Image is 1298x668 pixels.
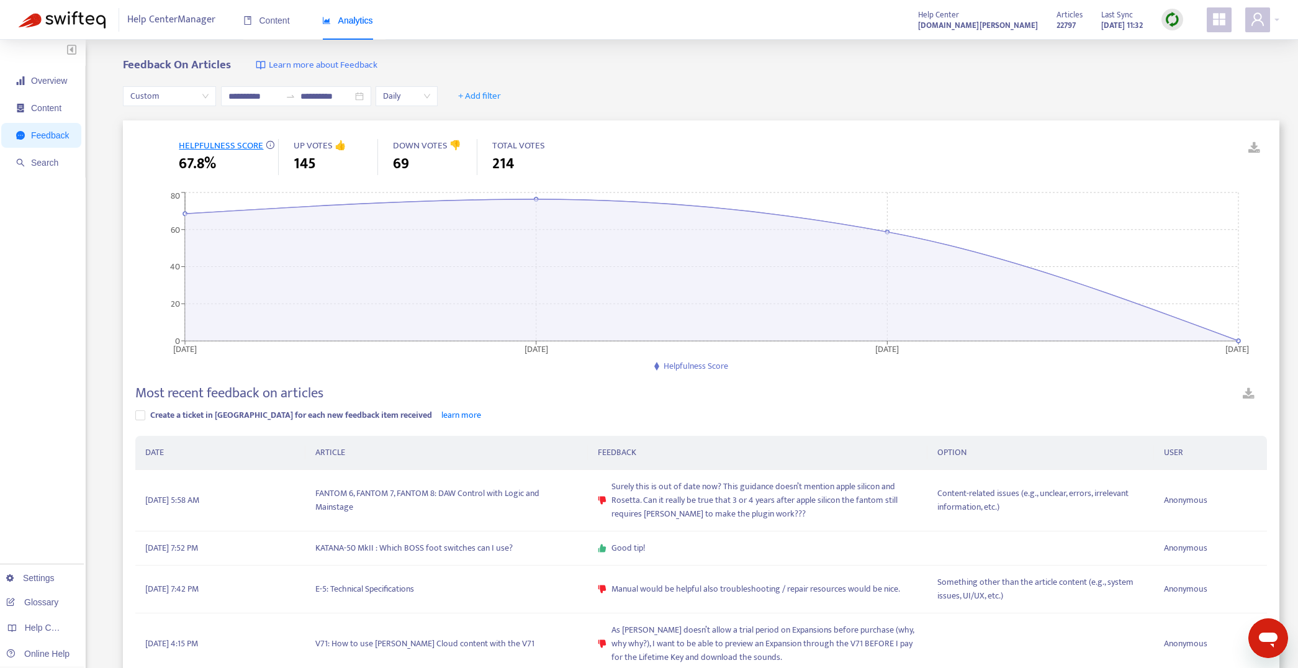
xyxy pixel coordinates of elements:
[294,138,346,153] span: UP VOTES 👍
[611,582,900,596] span: Manual would be helpful also troubleshooting / repair resources would be nice.
[525,341,548,356] tspan: [DATE]
[286,91,295,101] span: to
[16,104,25,112] span: container
[269,58,377,73] span: Learn more about Feedback
[918,19,1038,32] strong: [DOMAIN_NAME][PERSON_NAME]
[243,16,290,25] span: Content
[305,566,588,613] td: E-5: Technical Specifications
[927,436,1154,470] th: OPTION
[135,436,305,470] th: DATE
[1101,19,1143,32] strong: [DATE] 11:32
[31,76,67,86] span: Overview
[918,8,959,22] span: Help Center
[170,260,180,274] tspan: 40
[171,222,180,237] tspan: 60
[383,87,430,106] span: Daily
[171,297,180,311] tspan: 20
[598,544,606,553] span: like
[286,91,295,101] span: swap-right
[1164,541,1207,555] span: Anonymous
[6,573,55,583] a: Settings
[393,138,461,153] span: DOWN VOTES 👎
[611,480,917,521] span: Surely this is out of date now? This guidance doesn’t mention apple silicon and Rosetta. Can it r...
[1212,12,1227,27] span: appstore
[256,60,266,70] img: image-link
[1057,8,1083,22] span: Articles
[31,130,69,140] span: Feedback
[598,639,606,648] span: dislike
[243,16,252,25] span: book
[127,8,215,32] span: Help Center Manager
[179,138,263,153] span: HELPFULNESS SCORE
[322,16,373,25] span: Analytics
[1164,637,1207,651] span: Anonymous
[31,103,61,113] span: Content
[611,541,645,555] span: Good tip!
[179,153,216,175] span: 67.8%
[6,649,70,659] a: Online Help
[305,531,588,566] td: KATANA-50 MkII : Which BOSS foot switches can I use?
[1250,12,1265,27] span: user
[1057,19,1076,32] strong: 22797
[31,158,58,168] span: Search
[256,58,377,73] a: Learn more about Feedback
[6,597,58,607] a: Glossary
[16,76,25,85] span: signal
[1225,341,1249,356] tspan: [DATE]
[918,18,1038,32] a: [DOMAIN_NAME][PERSON_NAME]
[171,189,180,203] tspan: 80
[173,341,197,356] tspan: [DATE]
[449,86,510,106] button: + Add filter
[1154,436,1267,470] th: USER
[441,408,481,422] a: learn more
[135,385,323,402] h4: Most recent feedback on articles
[145,541,198,555] span: [DATE] 7:52 PM
[145,637,198,651] span: [DATE] 4:15 PM
[598,496,606,505] span: dislike
[25,623,76,633] span: Help Centers
[145,582,199,596] span: [DATE] 7:42 PM
[1165,12,1180,27] img: sync.dc5367851b00ba804db3.png
[492,153,514,175] span: 214
[937,487,1144,514] span: Content-related issues (e.g., unclear, errors, irrelevant information, etc.)
[492,138,545,153] span: TOTAL VOTES
[1164,582,1207,596] span: Anonymous
[305,470,588,531] td: FANTOM 6, FANTOM 7, FANTOM 8: DAW Control with Logic and Mainstage
[458,89,501,104] span: + Add filter
[598,585,606,594] span: dislike
[305,436,588,470] th: ARTICLE
[937,575,1144,603] span: Something other than the article content (e.g., system issues, UI/UX, etc.)
[19,11,106,29] img: Swifteq
[294,153,316,175] span: 145
[130,87,209,106] span: Custom
[16,131,25,140] span: message
[393,153,409,175] span: 69
[588,436,927,470] th: FEEDBACK
[145,494,199,507] span: [DATE] 5:58 AM
[1101,8,1133,22] span: Last Sync
[1248,618,1288,658] iframe: メッセージングウィンドウを開くボタン
[1164,494,1207,507] span: Anonymous
[876,341,899,356] tspan: [DATE]
[123,55,231,74] b: Feedback On Articles
[322,16,331,25] span: area-chart
[16,158,25,167] span: search
[611,623,917,664] span: As [PERSON_NAME] doesn’t allow a trial period on Expansions before purchase (why, why why?), I wa...
[664,359,728,373] span: Helpfulness Score
[150,408,432,422] span: Create a ticket in [GEOGRAPHIC_DATA] for each new feedback item received
[175,333,180,348] tspan: 0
